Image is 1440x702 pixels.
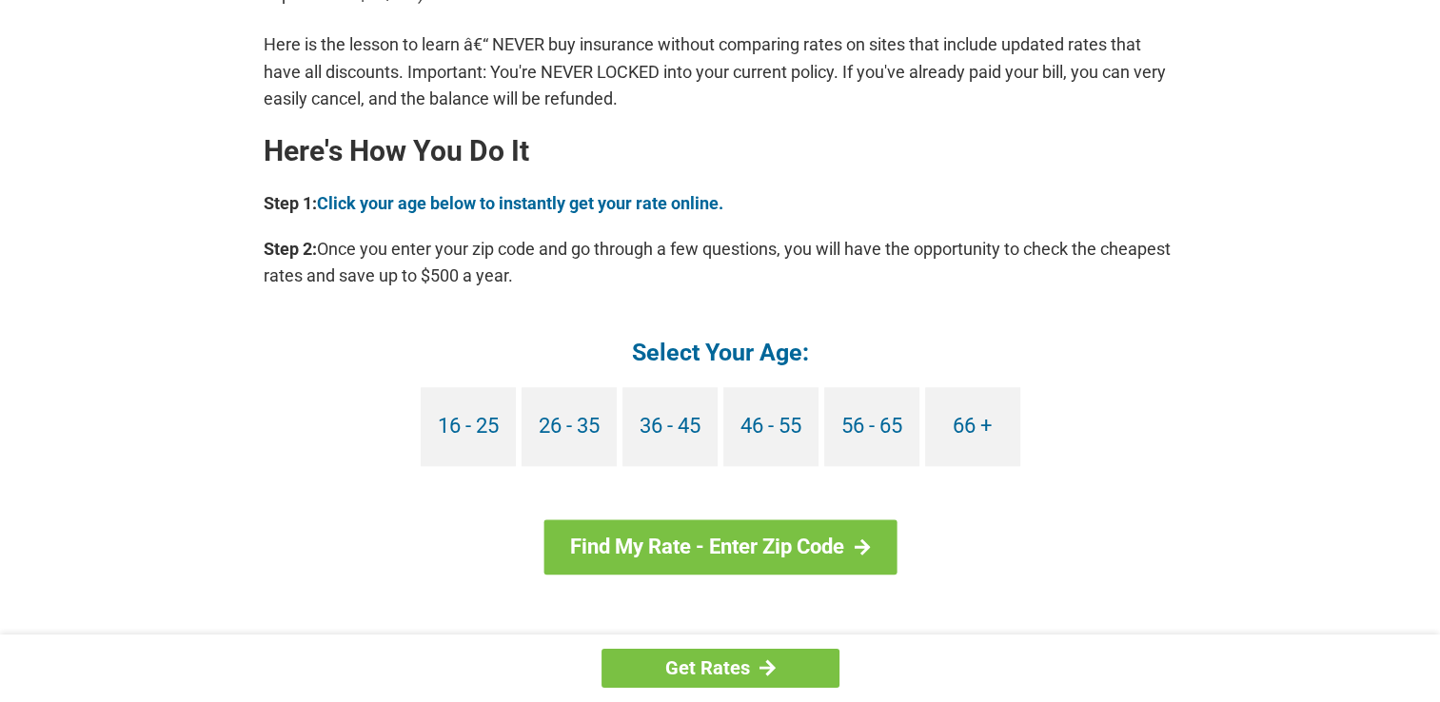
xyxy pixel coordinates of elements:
h2: Here's How You Do It [264,136,1177,166]
b: Step 1: [264,193,317,213]
a: 16 - 25 [421,387,516,466]
h4: Select Your Age: [264,337,1177,368]
a: Get Rates [602,649,839,688]
a: 56 - 65 [824,387,919,466]
a: 46 - 55 [723,387,819,466]
a: Click your age below to instantly get your rate online. [317,193,723,213]
a: 36 - 45 [622,387,718,466]
p: Here is the lesson to learn â€“ NEVER buy insurance without comparing rates on sites that include... [264,31,1177,111]
a: 66 + [925,387,1020,466]
a: 26 - 35 [522,387,617,466]
a: Find My Rate - Enter Zip Code [543,519,897,575]
p: Once you enter your zip code and go through a few questions, you will have the opportunity to che... [264,236,1177,289]
b: Step 2: [264,239,317,259]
